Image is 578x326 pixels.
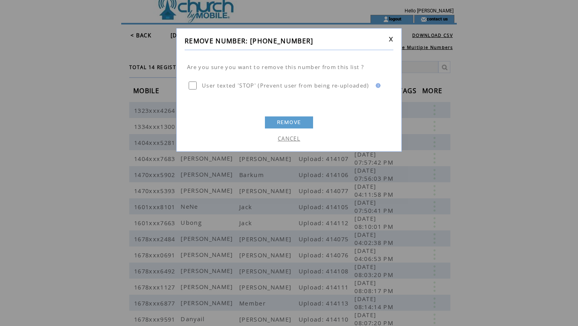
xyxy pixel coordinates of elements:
img: help.gif [373,83,381,88]
span: REMOVE NUMBER: [PHONE_NUMBER] [185,37,313,45]
a: CANCEL [278,135,300,142]
span: Are you sure you want to remove this number from this list ? [187,63,364,71]
span: User texted 'STOP' (Prevent user from being re-uploaded) [202,82,369,89]
a: REMOVE [265,116,313,128]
